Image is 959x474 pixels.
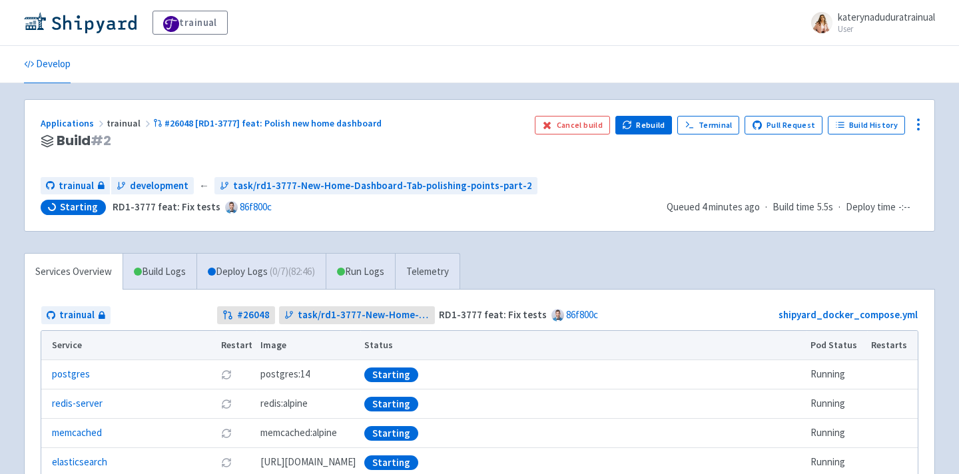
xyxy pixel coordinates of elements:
a: Applications [41,117,107,129]
span: Queued [667,200,760,213]
td: Running [806,360,867,389]
button: Restart pod [221,428,232,439]
span: Build time [773,200,814,215]
span: katerynaduduratrainual [838,11,935,23]
button: Restart pod [221,399,232,409]
strong: RD1-3777 feat: Fix tests [439,308,547,321]
span: development [130,178,188,194]
span: # 2 [91,131,111,150]
a: Deploy Logs (0/7)(82:46) [196,254,326,290]
span: postgres:14 [260,367,310,382]
a: trainual [153,11,228,35]
a: #26048 [RD1-3777] feat: Polish new home dashboard [153,117,384,129]
a: task/rd1-3777-New-Home-Dashboard-Tab-polishing-points-part-2 [214,177,537,195]
a: trainual [41,177,110,195]
a: Develop [24,46,71,83]
span: redis:alpine [260,396,308,411]
strong: # 26048 [237,308,270,323]
a: trainual [41,306,111,324]
th: Service [41,331,216,360]
a: 86f800c [240,200,272,213]
span: [DOMAIN_NAME][URL] [260,455,356,470]
a: redis-server [52,396,103,411]
img: Shipyard logo [24,12,137,33]
button: Restart pod [221,369,232,380]
a: Build History [828,116,905,134]
span: ← [199,178,209,194]
a: development [111,177,194,195]
button: Cancel build [535,116,610,134]
th: Status [360,331,806,360]
span: task/rd1-3777-New-Home-Dashboard-Tab-polishing-points-part-2 [233,178,532,194]
a: postgres [52,367,90,382]
span: ( 0 / 7 ) (82:46) [270,264,315,280]
a: task/rd1-3777-New-Home-Dashboard-Tab-polishing-points-part-2 [279,306,436,324]
th: Restarts [867,331,918,360]
span: Deploy time [846,200,896,215]
strong: RD1-3777 feat: Fix tests [113,200,220,213]
td: Running [806,389,867,419]
small: User [838,25,935,33]
th: Restart [216,331,256,360]
span: trainual [59,308,95,323]
a: shipyard_docker_compose.yml [779,308,918,321]
span: trainual [107,117,153,129]
span: Starting [60,200,98,214]
time: 4 minutes ago [702,200,760,213]
a: Terminal [677,116,739,134]
a: 86f800c [566,308,598,321]
th: Image [256,331,360,360]
a: Run Logs [326,254,395,290]
a: katerynaduduratrainual User [803,12,935,33]
span: trainual [59,178,94,194]
span: Build [57,133,111,148]
th: Pod Status [806,331,867,360]
span: -:-- [898,200,910,215]
span: 5.5s [817,200,833,215]
a: memcached [52,425,102,441]
button: Rebuild [615,116,673,134]
a: Telemetry [395,254,460,290]
a: Build Logs [123,254,196,290]
a: Pull Request [745,116,822,134]
div: Starting [364,426,418,441]
div: Starting [364,397,418,411]
td: Running [806,419,867,448]
a: Services Overview [25,254,123,290]
a: elasticsearch [52,455,107,470]
div: · · [667,200,918,215]
span: memcached:alpine [260,425,337,441]
div: Starting [364,455,418,470]
a: #26048 [217,306,275,324]
span: task/rd1-3777-New-Home-Dashboard-Tab-polishing-points-part-2 [298,308,430,323]
button: Restart pod [221,457,232,468]
div: Starting [364,367,418,382]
